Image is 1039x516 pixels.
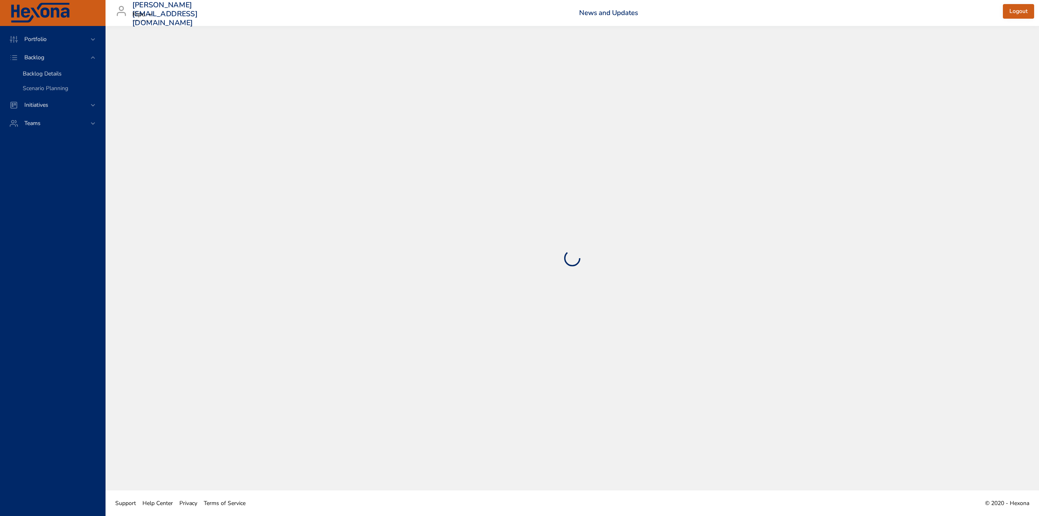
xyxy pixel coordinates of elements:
[23,70,62,78] span: Backlog Details
[18,119,47,127] span: Teams
[18,101,55,109] span: Initiatives
[132,8,155,21] div: Kipu
[23,84,68,92] span: Scenario Planning
[18,35,53,43] span: Portfolio
[1009,6,1028,17] span: Logout
[200,494,249,512] a: Terms of Service
[139,494,176,512] a: Help Center
[179,499,197,507] span: Privacy
[112,494,139,512] a: Support
[18,54,51,61] span: Backlog
[985,499,1029,507] span: © 2020 - Hexona
[132,1,198,27] h3: [PERSON_NAME][EMAIL_ADDRESS][DOMAIN_NAME]
[115,499,136,507] span: Support
[579,8,638,17] a: News and Updates
[10,3,71,23] img: Hexona
[204,499,246,507] span: Terms of Service
[142,499,173,507] span: Help Center
[176,494,200,512] a: Privacy
[1003,4,1034,19] button: Logout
